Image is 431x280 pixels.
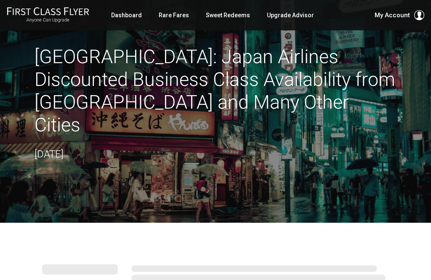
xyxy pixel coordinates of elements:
h2: [GEOGRAPHIC_DATA]: Japan Airlines Discounted Business Class Availability from [GEOGRAPHIC_DATA] a... [35,45,396,136]
a: Dashboard [111,8,142,23]
a: Rare Fares [159,8,189,23]
button: My Account [375,10,424,20]
a: Sweet Redeems [206,8,250,23]
time: [DATE] [35,148,64,160]
a: Upgrade Advisor [267,8,314,23]
span: My Account [375,10,410,20]
small: Anyone Can Upgrade [7,17,89,23]
img: First Class Flyer [7,7,89,16]
a: First Class FlyerAnyone Can Upgrade [7,7,89,24]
